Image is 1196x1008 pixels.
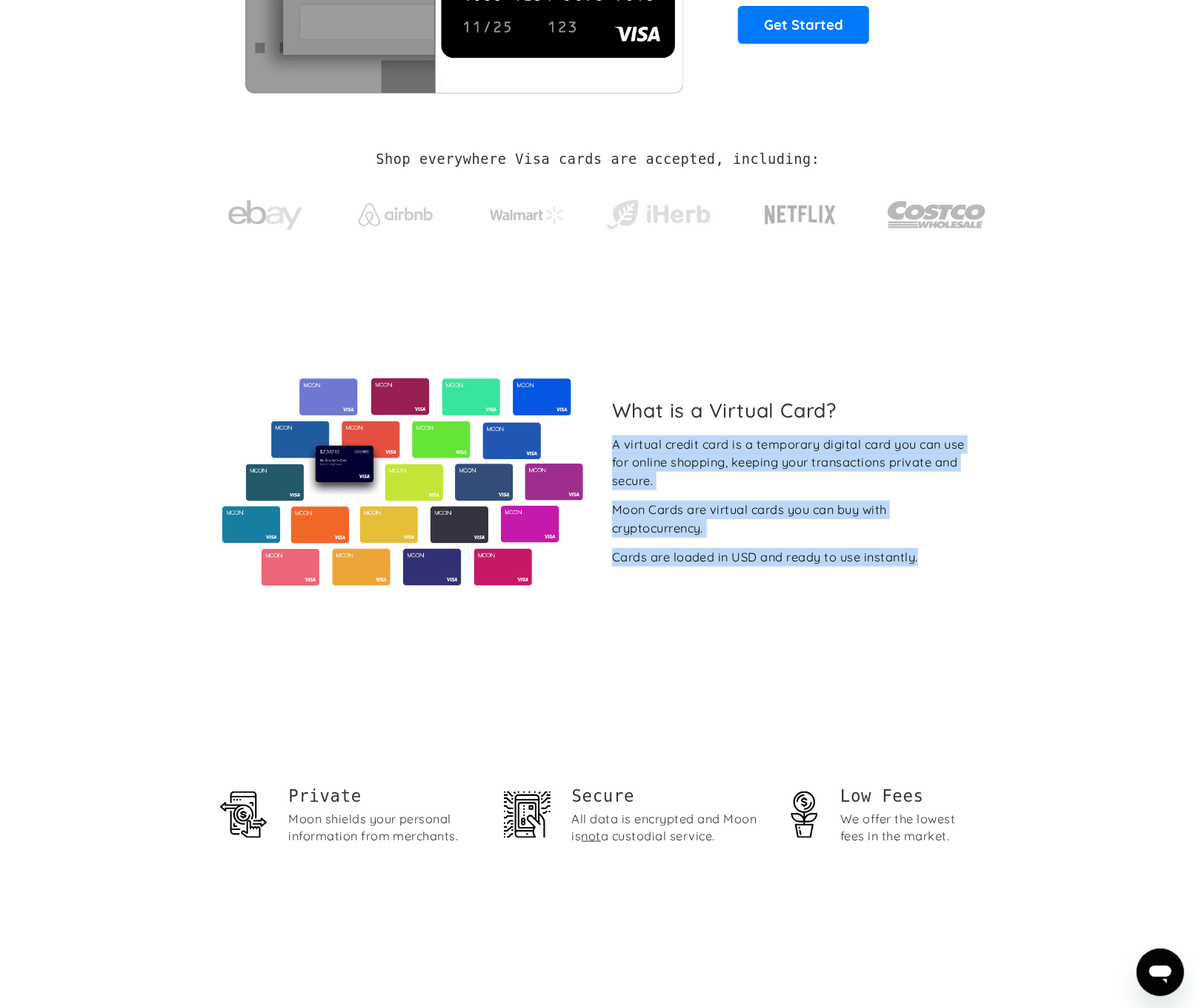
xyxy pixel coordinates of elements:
a: iHerb [603,181,714,242]
a: Costco [887,172,986,250]
a: Netflix [734,182,867,241]
img: Netflix [763,197,837,234]
div: All data is encrypted and Moon is a custodial service. [572,811,763,845]
img: Money stewardship [781,791,828,838]
img: ebay [228,192,302,239]
a: Get Started [738,6,869,43]
img: Airbnb [359,203,433,226]
h2: Shop everywhere Visa cards are accepted, including: [376,151,820,168]
a: ebay [210,177,320,246]
a: Airbnb [341,188,451,234]
div: We offer the lowest fees in the market. [840,811,976,845]
iframe: Button to launch messaging window [1137,949,1184,996]
h2: Secure [572,785,763,808]
div: Cards are loaded in USD and ready to use instantly. [612,548,918,567]
h1: Private [288,785,479,808]
h1: Low Fees [840,785,976,808]
div: Moon shields your personal information from merchants. [288,811,479,845]
h2: What is a Virtual Card? [612,398,974,422]
div: A virtual credit card is a temporary digital card you can use for online shopping, keeping your t... [612,435,974,490]
span: not [582,829,601,843]
img: Security [504,791,551,838]
a: Walmart [472,191,582,231]
img: Costco [887,187,986,243]
img: Privacy [220,791,267,838]
img: Walmart [490,206,564,224]
img: iHerb [603,196,714,234]
img: Virtual cards from Moon [220,378,585,586]
div: Moon Cards are virtual cards you can buy with cryptocurrency. [612,501,974,537]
